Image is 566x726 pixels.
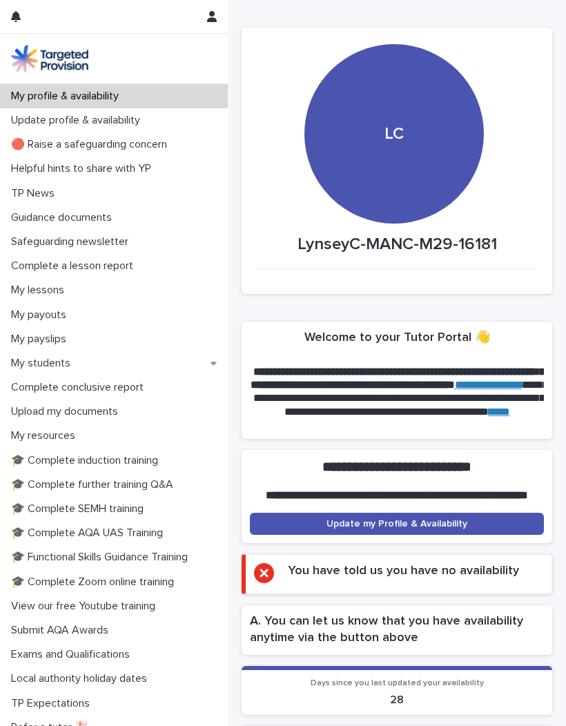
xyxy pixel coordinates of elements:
p: 🎓 Complete further training Q&A [6,478,184,491]
p: 🎓 Complete induction training [6,454,169,467]
p: My profile & availability [6,90,130,103]
p: My payslips [6,333,77,346]
p: Submit AQA Awards [6,624,119,637]
p: Local authority holiday dates [6,672,158,685]
h2: A. You can let us know that you have availability anytime via the button above [250,614,544,647]
p: Safeguarding newsletter [6,235,139,248]
p: Update profile & availability [6,114,151,127]
p: LynseyC-MANC-M29-16181 [258,235,536,255]
img: M5nRWzHhSzIhMunXDL62 [11,45,88,72]
p: View our free Youtube training [6,600,166,613]
p: My lessons [6,284,75,297]
p: Complete a lesson report [6,259,144,273]
p: TP Expectations [6,697,101,710]
p: 28 [250,694,544,707]
p: Guidance documents [6,211,123,224]
h2: You have told us you have no availability [288,563,519,580]
p: 🎓 Complete SEMH training [6,502,155,516]
span: Update my Profile & Availability [326,519,467,529]
p: 🎓 Complete AQA UAS Training [6,527,174,540]
p: Complete conclusive report [6,381,155,394]
p: Upload my documents [6,405,129,418]
a: Update my Profile & Availability [250,513,544,535]
p: My resources [6,429,86,442]
p: 🎓 Functional Skills Guidance Training [6,551,199,564]
p: Helpful hints to share with YP [6,162,162,175]
p: My payouts [6,308,77,322]
p: Exams and Qualifications [6,648,141,661]
p: 🎓 Complete Zoom online training [6,576,185,589]
p: TP News [6,187,66,200]
h2: Welcome to your Tutor Portal 👋 [304,330,490,346]
p: My students [6,357,81,370]
p: 🔴 Raise a safeguarding concern [6,138,178,151]
span: Days since you last updated your availability [311,679,484,687]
